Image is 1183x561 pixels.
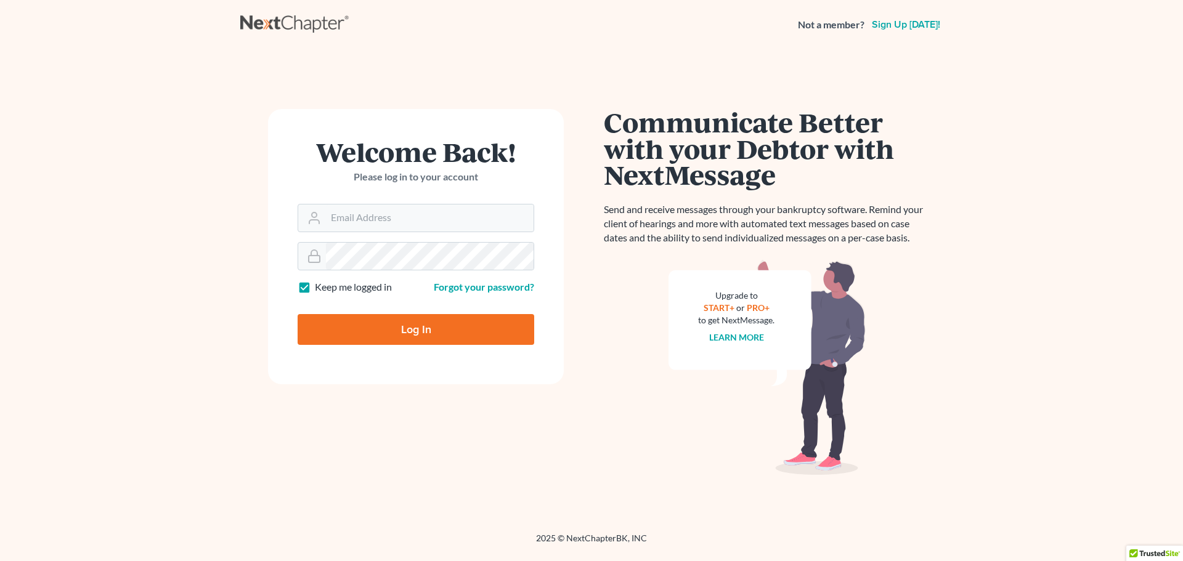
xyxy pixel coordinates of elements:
[798,18,864,32] strong: Not a member?
[709,332,764,342] a: Learn more
[869,20,943,30] a: Sign up [DATE]!
[298,139,534,165] h1: Welcome Back!
[298,170,534,184] p: Please log in to your account
[604,203,930,245] p: Send and receive messages through your bankruptcy software. Remind your client of hearings and mo...
[747,302,770,313] a: PRO+
[604,109,930,188] h1: Communicate Better with your Debtor with NextMessage
[669,260,866,475] img: nextmessage_bg-59042aed3d76b12b5cd301f8e5b87938c9018125f34e5fa2b7a6b67550977c72.svg
[698,289,774,302] div: Upgrade to
[298,314,534,345] input: Log In
[736,302,745,313] span: or
[240,532,943,554] div: 2025 © NextChapterBK, INC
[704,302,734,313] a: START+
[315,280,392,294] label: Keep me logged in
[326,204,534,232] input: Email Address
[698,314,774,326] div: to get NextMessage.
[434,281,534,293] a: Forgot your password?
